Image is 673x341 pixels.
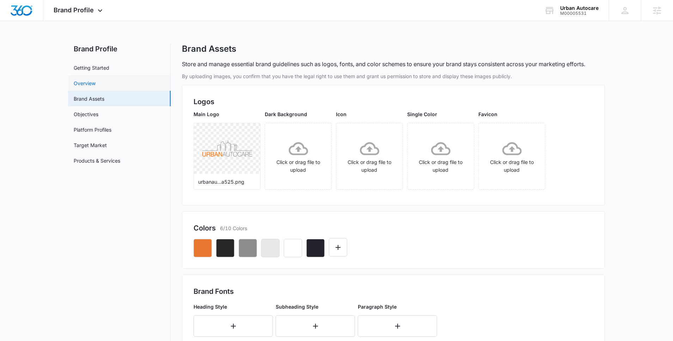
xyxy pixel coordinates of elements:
[220,225,247,232] p: 6/10 Colors
[202,140,252,156] img: User uploaded logo
[479,123,545,189] span: Click or drag file to upload
[408,123,474,189] span: Click or drag file to upload
[182,44,236,54] h1: Brand Assets
[194,286,593,297] h2: Brand Fonts
[74,110,98,118] a: Objectives
[74,80,96,87] a: Overview
[478,110,545,118] p: Favicon
[74,126,111,133] a: Platform Profiles
[276,303,355,310] p: Subheading Style
[358,303,437,310] p: Paragraph Style
[265,139,331,174] div: Click or drag file to upload
[560,5,599,11] div: account name
[329,238,347,257] button: Edit Color
[479,139,545,174] div: Click or drag file to upload
[265,123,331,189] span: Click or drag file to upload
[182,72,605,80] p: By uploading images, you confirm that you have the legal right to use them and grant us permissio...
[560,11,599,16] div: account id
[194,303,273,310] p: Heading Style
[74,157,120,164] a: Products & Services
[194,223,216,233] h2: Colors
[336,139,403,174] div: Click or drag file to upload
[194,110,261,118] p: Main Logo
[198,178,256,185] p: urbanau...a525.png
[74,64,109,71] a: Getting Started
[54,6,94,14] span: Brand Profile
[74,95,104,102] a: Brand Assets
[407,110,474,118] p: Single Color
[336,110,403,118] p: Icon
[68,44,171,54] h2: Brand Profile
[74,141,107,149] a: Target Market
[182,60,585,68] p: Store and manage essential brand guidelines such as logos, fonts, and color schemes to ensure you...
[336,123,403,189] span: Click or drag file to upload
[194,96,593,107] h2: Logos
[408,139,474,174] div: Click or drag file to upload
[265,110,332,118] p: Dark Background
